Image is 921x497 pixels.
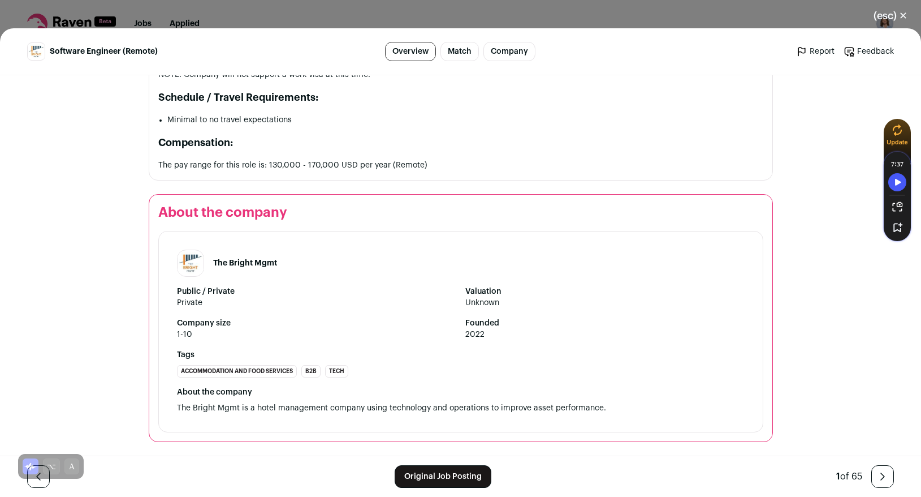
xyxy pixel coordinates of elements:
[796,46,834,57] a: Report
[177,297,456,309] span: Private
[836,470,862,483] div: of 65
[158,89,763,105] h2: Schedule / Travel Requirements:
[483,42,535,61] a: Company
[28,44,45,59] img: 61da0a3c1cdbc18913ea1e8233a9a50e398bbf946839a76fbcfd91cc003076ef.jpg
[177,286,456,297] strong: Public / Private
[50,46,158,57] span: Software Engineer (Remote)
[177,329,456,340] span: 1-10
[177,387,745,398] div: About the company
[844,46,894,57] a: Feedback
[836,472,840,481] span: 1
[177,349,745,361] strong: Tags
[177,365,297,378] li: Accommodation and Food Services
[158,204,763,222] h2: About the company
[178,252,204,275] img: 61da0a3c1cdbc18913ea1e8233a9a50e398bbf946839a76fbcfd91cc003076ef.jpg
[860,3,921,28] button: Close modal
[213,258,277,269] h1: The Bright Mgmt
[177,318,456,329] strong: Company size
[325,365,348,378] li: Tech
[465,329,745,340] span: 2022
[440,42,479,61] a: Match
[158,160,763,171] p: The pay range for this role is: 130,000 - 170,000 USD per year (Remote)
[158,135,763,151] h2: Compensation:
[385,42,436,61] a: Overview
[301,365,321,378] li: B2B
[465,297,745,309] span: Unknown
[465,286,745,297] strong: Valuation
[167,114,763,126] li: Minimal to no travel expectations
[177,404,606,412] span: The Bright Mgmt is a hotel management company using technology and operations to improve asset pe...
[465,318,745,329] strong: Founded
[395,465,491,488] a: Original Job Posting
